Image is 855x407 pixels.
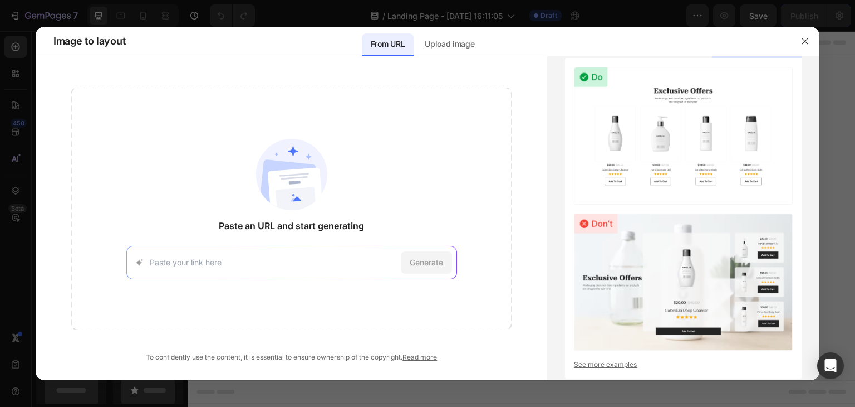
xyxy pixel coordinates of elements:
[574,360,793,370] a: See more examples
[817,352,844,379] div: Open Intercom Messenger
[150,256,396,268] input: Paste your link here
[267,191,401,205] div: Start with Sections from sidebar
[336,214,415,236] button: Add elements
[402,353,437,361] a: Read more
[425,37,474,51] p: Upload image
[410,256,443,268] span: Generate
[259,276,409,285] div: Start with Generating from URL or image
[71,352,512,362] div: To confidently use the content, it is essential to ensure ownership of the copyright.
[253,214,330,236] button: Add sections
[371,37,405,51] p: From URL
[53,35,125,48] span: Image to layout
[219,219,364,232] span: Paste an URL and start generating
